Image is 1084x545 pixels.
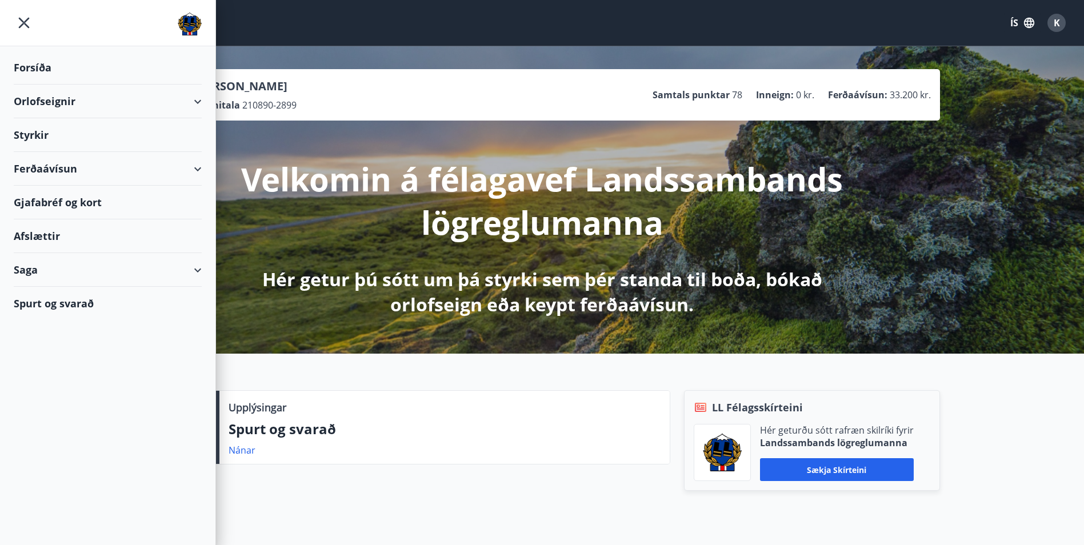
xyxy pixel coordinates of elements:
[760,424,914,436] p: Hér geturðu sótt rafræn skilríki fyrir
[195,78,297,94] p: [PERSON_NAME]
[756,89,794,101] p: Inneign :
[229,444,255,456] a: Nánar
[828,89,887,101] p: Ferðaávísun :
[195,99,240,111] p: Kennitala
[14,85,202,118] div: Orlofseignir
[712,400,803,415] span: LL Félagsskírteini
[760,436,914,449] p: Landssambands lögreglumanna
[178,13,202,35] img: union_logo
[1004,13,1041,33] button: ÍS
[241,267,844,317] p: Hér getur þú sótt um þá styrki sem þér standa til boða, bókað orlofseign eða keypt ferðaávísun.
[14,253,202,287] div: Saga
[229,400,286,415] p: Upplýsingar
[703,434,742,471] img: 1cqKbADZNYZ4wXUG0EC2JmCwhQh0Y6EN22Kw4FTY.png
[796,89,814,101] span: 0 kr.
[241,157,844,244] p: Velkomin á félagavef Landssambands lögreglumanna
[653,89,730,101] p: Samtals punktar
[14,219,202,253] div: Afslættir
[242,99,297,111] span: 210890-2899
[14,287,202,320] div: Spurt og svarað
[14,13,34,33] button: menu
[14,51,202,85] div: Forsíða
[732,89,742,101] span: 78
[229,419,661,439] p: Spurt og svarað
[1054,17,1060,29] span: K
[890,89,931,101] span: 33.200 kr.
[14,186,202,219] div: Gjafabréf og kort
[14,152,202,186] div: Ferðaávísun
[1043,9,1070,37] button: K
[14,118,202,152] div: Styrkir
[760,458,914,481] button: Sækja skírteini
